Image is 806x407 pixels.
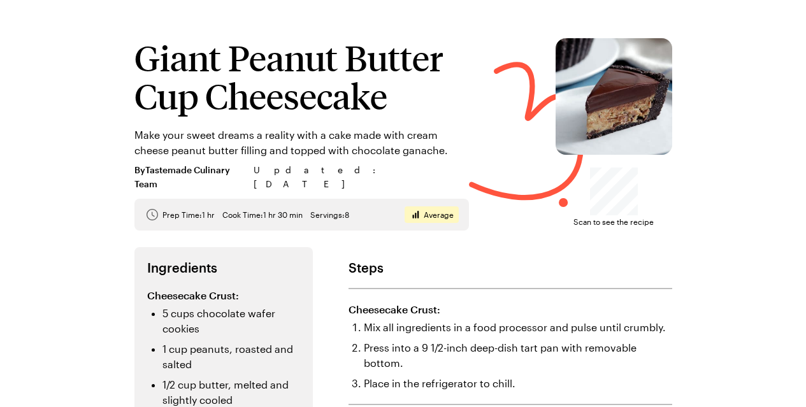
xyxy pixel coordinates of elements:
span: Scan to see the recipe [573,215,654,228]
span: Servings: 8 [310,210,349,220]
h2: Ingredients [147,260,300,275]
span: By Tastemade Culinary Team [134,163,246,191]
span: Prep Time: 1 hr [162,210,215,220]
li: Mix all ingredients in a food processor and pulse until crumbly. [364,320,672,335]
h1: Giant Peanut Butter Cup Cheesecake [134,38,469,115]
li: 5 cups chocolate wafer cookies [162,306,300,336]
li: Place in the refrigerator to chill. [364,376,672,391]
li: Press into a 9 1/2-inch deep-dish tart pan with removable bottom. [364,340,672,371]
span: Updated : [DATE] [254,163,469,191]
li: 1 cup peanuts, roasted and salted [162,341,300,372]
h3: Cheesecake Crust: [147,288,300,303]
h2: Steps [349,260,672,275]
p: Make your sweet dreams a reality with a cake made with cream cheese peanut butter filling and top... [134,127,469,158]
span: Average [424,210,454,220]
span: Cook Time: 1 hr 30 min [222,210,303,220]
h3: Cheesecake Crust: [349,302,672,317]
img: Giant Peanut Butter Cup Cheesecake [556,38,672,155]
